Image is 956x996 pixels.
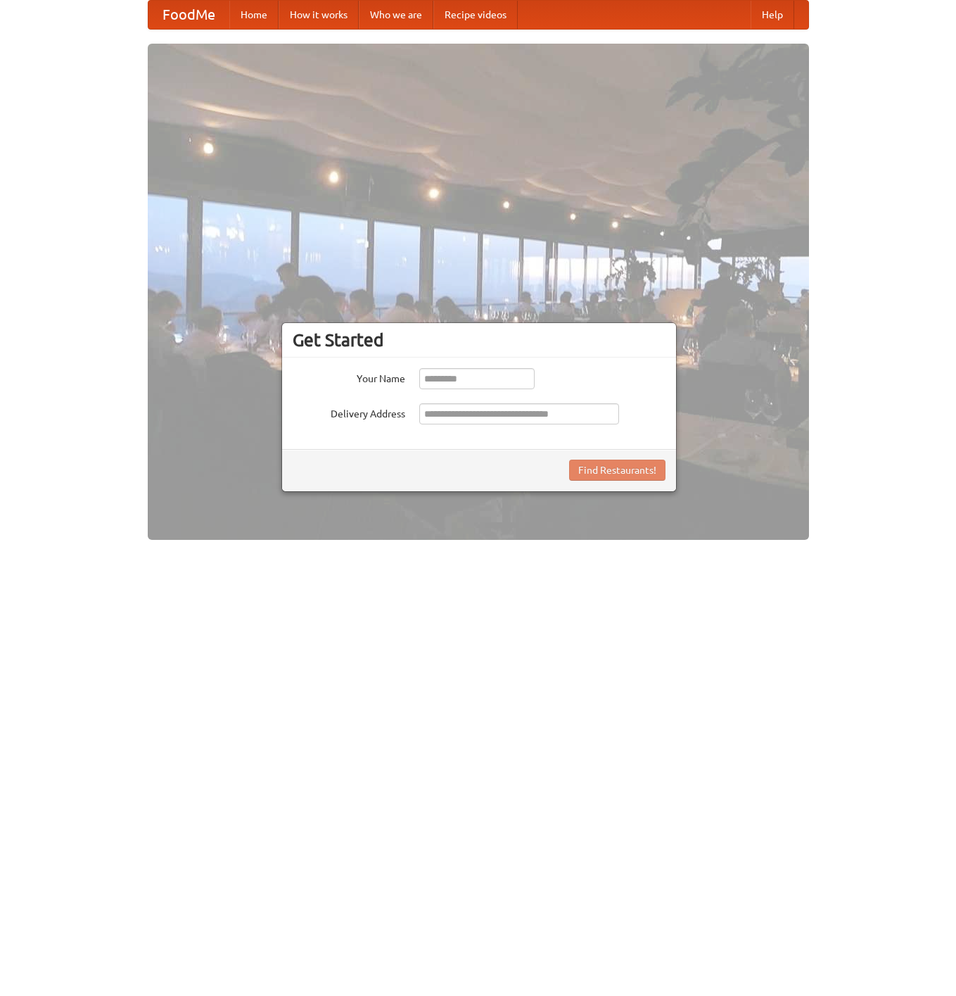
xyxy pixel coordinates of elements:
[359,1,433,29] a: Who we are
[569,460,665,481] button: Find Restaurants!
[293,368,405,386] label: Your Name
[293,403,405,421] label: Delivery Address
[148,1,229,29] a: FoodMe
[229,1,279,29] a: Home
[751,1,794,29] a: Help
[433,1,518,29] a: Recipe videos
[293,329,665,351] h3: Get Started
[279,1,359,29] a: How it works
